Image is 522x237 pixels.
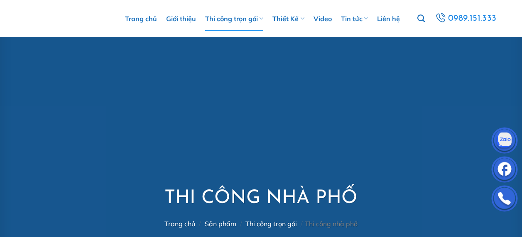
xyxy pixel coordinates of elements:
[417,10,425,27] a: Tìm kiếm
[377,6,400,31] a: Liên hệ
[164,186,358,211] h1: Thi công nhà phố
[125,6,157,31] a: Trang chủ
[272,6,304,31] a: Thiết Kế
[245,220,297,228] a: Thi công trọn gói
[205,220,236,228] a: Sản phẩm
[314,6,332,31] a: Video
[434,11,497,26] a: 0989.151.333
[341,6,368,31] a: Tin tức
[166,6,196,31] a: Giới thiệu
[164,220,358,228] nav: Thi công nhà phố
[205,6,263,31] a: Thi công trọn gói
[301,220,303,228] span: /
[164,220,195,228] a: Trang chủ
[492,158,517,183] img: Facebook
[492,129,517,154] img: Zalo
[25,6,95,31] img: M.A.S HOME – Tổng Thầu Thiết Kế Và Xây Nhà Trọn Gói
[448,12,497,26] span: 0989.151.333
[240,220,242,228] span: /
[492,187,517,212] img: Phone
[199,220,201,228] span: /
